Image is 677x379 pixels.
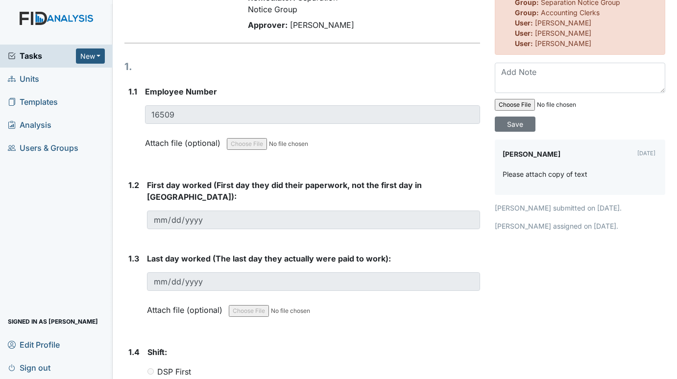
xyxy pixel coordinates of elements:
[515,39,533,47] strong: User:
[8,95,58,110] span: Templates
[515,19,533,27] strong: User:
[128,346,140,358] label: 1.4
[157,366,191,378] label: DSP First
[8,118,51,133] span: Analysis
[8,337,60,352] span: Edit Profile
[535,19,591,27] span: [PERSON_NAME]
[637,150,655,157] small: [DATE]
[8,71,39,87] span: Units
[8,314,98,329] span: Signed in as [PERSON_NAME]
[147,299,226,316] label: Attach file (optional)
[8,50,76,62] a: Tasks
[147,254,391,263] span: Last day worked (The last day they actually were paid to work):
[503,147,560,161] label: [PERSON_NAME]
[147,180,422,202] span: First day worked (First day they did their paperwork, not the first day in [GEOGRAPHIC_DATA]):
[128,253,139,264] label: 1.3
[495,203,665,213] p: [PERSON_NAME] submitted on [DATE].
[515,29,533,37] strong: User:
[76,48,105,64] button: New
[147,368,154,375] input: DSP First
[128,179,139,191] label: 1.2
[145,132,224,149] label: Attach file (optional)
[503,169,587,179] p: Please attach copy of text
[541,8,600,17] span: Accounting Clerks
[535,39,591,47] span: [PERSON_NAME]
[8,141,78,156] span: Users & Groups
[8,360,50,375] span: Sign out
[124,59,480,74] h1: 1.
[495,117,535,132] input: Save
[147,347,167,357] span: Shift:
[128,86,137,97] label: 1.1
[535,29,591,37] span: [PERSON_NAME]
[248,20,288,30] strong: Approver:
[515,8,539,17] strong: Group:
[145,87,217,96] span: Employee Number
[290,20,354,30] span: [PERSON_NAME]
[495,221,665,231] p: [PERSON_NAME] assigned on [DATE].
